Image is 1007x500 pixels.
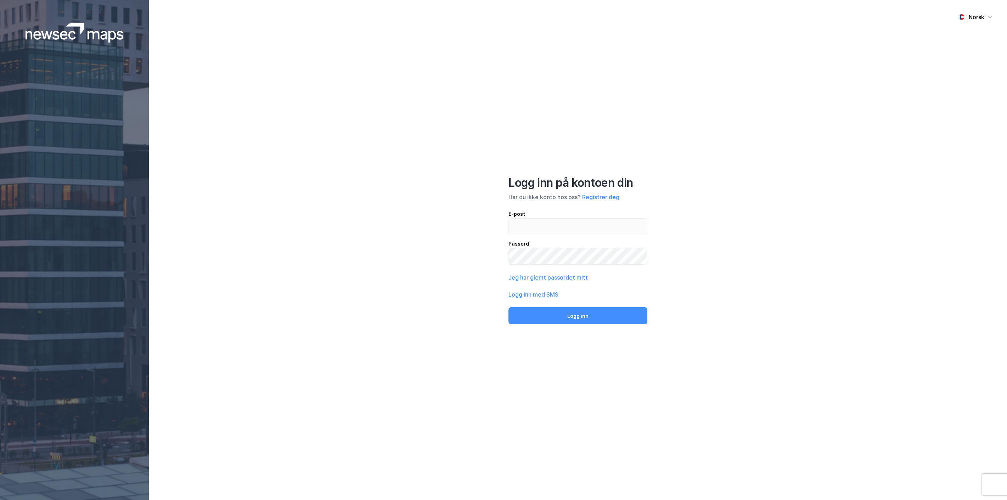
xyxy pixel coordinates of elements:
div: Norsk [969,13,984,21]
div: E-post [508,210,647,218]
img: logoWhite.bf58a803f64e89776f2b079ca2356427.svg [26,23,124,43]
button: Jeg har glemt passordet mitt [508,273,588,282]
div: Logg inn på kontoen din [508,176,647,190]
button: Registrer deg [582,193,619,201]
button: Logg inn [508,307,647,324]
button: Logg inn med SMS [508,290,558,299]
div: Har du ikke konto hos oss? [508,193,647,201]
div: Passord [508,240,647,248]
